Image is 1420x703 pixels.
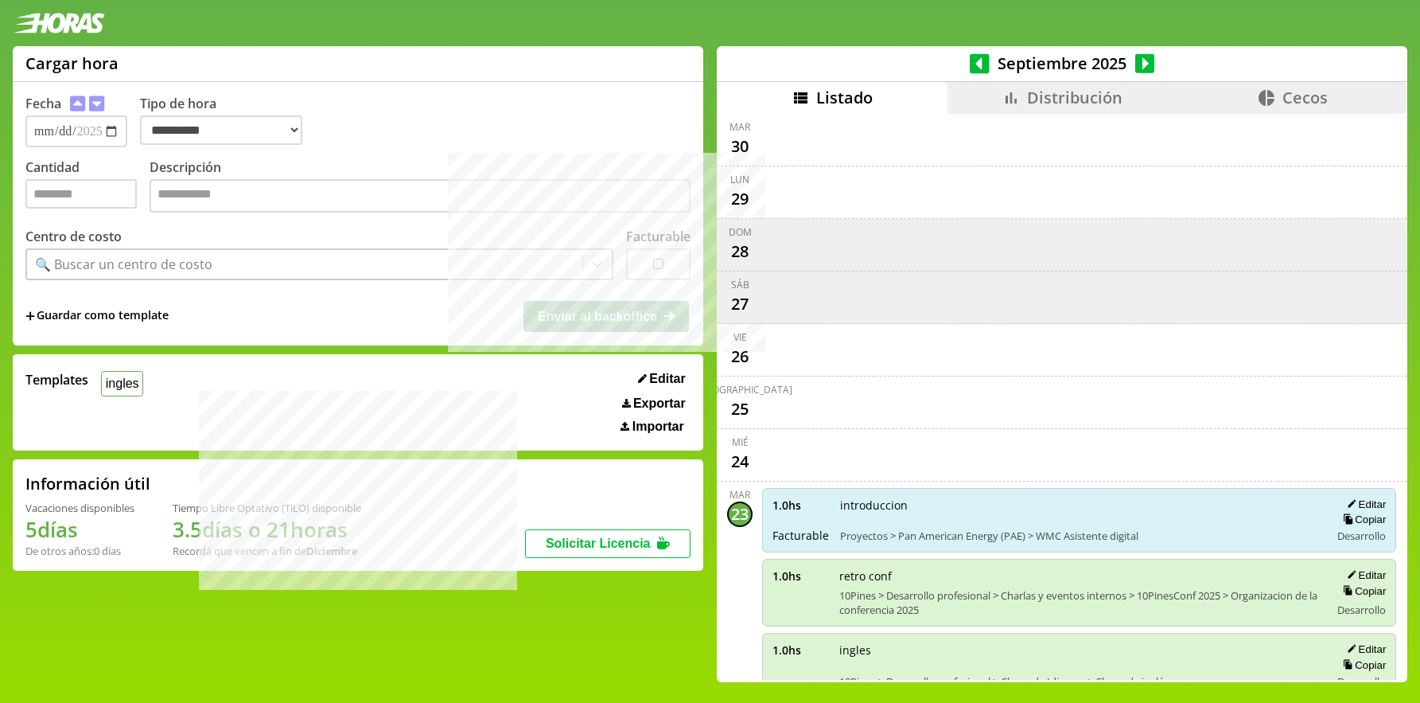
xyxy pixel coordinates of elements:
[25,95,61,112] label: Fecha
[140,95,315,147] label: Tipo de hora
[173,544,361,558] div: Recordá que vencen a fin de
[173,515,361,544] h1: 3.5 días o 21 horas
[173,501,361,515] div: Tiempo Libre Optativo (TiLO) disponible
[1342,498,1386,511] button: Editar
[649,372,685,386] span: Editar
[25,307,169,325] span: +Guardar como template
[633,396,686,411] span: Exportar
[25,179,137,209] input: Cantidad
[25,515,134,544] h1: 5 días
[525,529,691,558] button: Solicitar Licencia
[150,158,691,217] label: Descripción
[617,396,691,412] button: Exportar
[840,529,1319,543] span: Proyectos > Pan American Energy (PAE) > WMC Asistente digital
[717,114,1407,680] div: scrollable content
[1338,584,1386,598] button: Copiar
[839,674,1319,689] span: 10Pines > Desarrollo profesional > Clases de Idiomas > Clases de inglés
[25,371,88,389] span: Templates
[1027,87,1122,108] span: Distribución
[727,291,753,317] div: 27
[1337,674,1386,689] span: Desarrollo
[25,228,122,245] label: Centro de costo
[729,120,750,134] div: mar
[727,239,753,264] div: 28
[772,528,829,543] span: Facturable
[727,134,753,159] div: 30
[839,642,1319,658] span: ingles
[25,473,150,494] h2: Información útil
[687,383,792,396] div: [DEMOGRAPHIC_DATA]
[729,488,750,502] div: mar
[25,53,119,74] h1: Cargar hora
[840,498,1319,513] span: introduccion
[632,420,684,434] span: Importar
[1338,658,1386,672] button: Copiar
[35,256,212,273] div: 🔍 Buscar un centro de costo
[727,186,753,212] div: 29
[140,115,302,145] select: Tipo de hora
[13,13,105,33] img: logotipo
[25,544,134,558] div: De otros años: 0 días
[1282,87,1328,108] span: Cecos
[1337,529,1386,543] span: Desarrollo
[101,371,143,396] button: ingles
[727,396,753,422] div: 25
[1337,603,1386,617] span: Desarrollo
[772,642,828,658] span: 1.0 hs
[727,449,753,475] div: 24
[626,228,691,245] label: Facturable
[732,435,749,449] div: mié
[306,544,357,558] b: Diciembre
[730,173,749,186] div: lun
[816,87,873,108] span: Listado
[25,158,150,217] label: Cantidad
[150,179,691,213] textarea: Descripción
[772,498,829,513] span: 1.0 hs
[25,501,134,515] div: Vacaciones disponibles
[727,502,753,527] div: 23
[633,371,691,387] button: Editar
[1342,642,1386,656] button: Editar
[25,307,35,325] span: +
[772,568,828,584] span: 1.0 hs
[546,537,651,550] span: Solicitar Licencia
[729,225,752,239] div: dom
[731,278,749,291] div: sáb
[839,588,1319,617] span: 10Pines > Desarrollo profesional > Charlas y eventos internos > 10PinesConf 2025 > Organizacion d...
[727,344,753,369] div: 26
[990,53,1135,74] span: Septiembre 2025
[839,568,1319,584] span: retro conf
[1342,568,1386,582] button: Editar
[1338,513,1386,526] button: Copiar
[733,330,747,344] div: vie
